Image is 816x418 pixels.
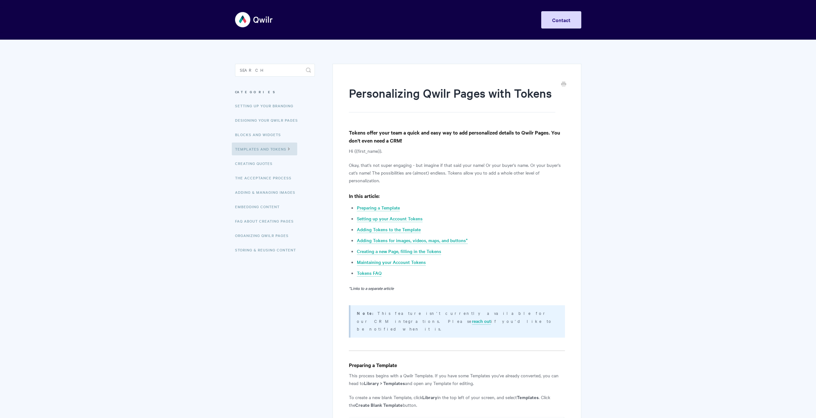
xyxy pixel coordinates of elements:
[357,270,382,277] a: Tokens FAQ
[357,226,421,233] a: Adding Tokens to the Template
[235,243,301,256] a: Storing & Reusing Content
[357,248,441,255] a: Creating a new Page, filling in the Tokens
[561,81,566,88] a: Print this Article
[235,229,293,242] a: Organizing Qwilr Pages
[349,147,565,155] p: Hi {{first_name}}.
[355,401,403,408] strong: Create Blank Template
[349,372,565,387] p: This process begins with a Qwilr Template. If you have some Templates you've already converted, y...
[235,200,284,213] a: Embedding Content
[349,128,565,144] h4: Tokens offer your team a quick and easy way to add personalized details to Qwilr Pages. You don't...
[235,157,277,170] a: Creating Quotes
[357,309,557,332] p: This feature isn't currently available for our CRM integrations. Please if you'd like to be notif...
[235,86,315,98] h3: Categories
[235,99,298,112] a: Setting up your Branding
[517,394,539,400] strong: Templates
[357,204,400,211] a: Preparing a Template
[235,8,273,32] img: Qwilr Help Center
[357,259,426,266] a: Maintaining your Account Tokens
[422,394,437,400] strong: Library
[235,171,296,184] a: The Acceptance Process
[357,237,468,244] a: Adding Tokens for images, videos, maps, and buttons*
[232,143,297,155] a: Templates and Tokens
[357,215,423,222] a: Setting up your Account Tokens
[541,11,581,29] a: Contact
[349,285,394,291] em: *Links to a separate article
[349,161,565,184] p: Okay, that's not super engaging - but imagine if that said your name! Or your buyer's name. Or yo...
[235,186,300,199] a: Adding & Managing Images
[235,64,315,77] input: Search
[235,128,286,141] a: Blocks and Widgets
[364,380,405,386] strong: Library > Templates
[472,318,491,325] a: reach out
[235,215,299,227] a: FAQ About Creating Pages
[235,114,303,127] a: Designing Your Qwilr Pages
[349,192,565,200] h4: In this article:
[357,310,377,316] strong: Note:
[349,361,565,369] h4: Preparing a Template
[349,85,555,112] h1: Personalizing Qwilr Pages with Tokens
[349,393,565,409] p: To create a new blank Template, click in the top left of your screen, and select . Click the button.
